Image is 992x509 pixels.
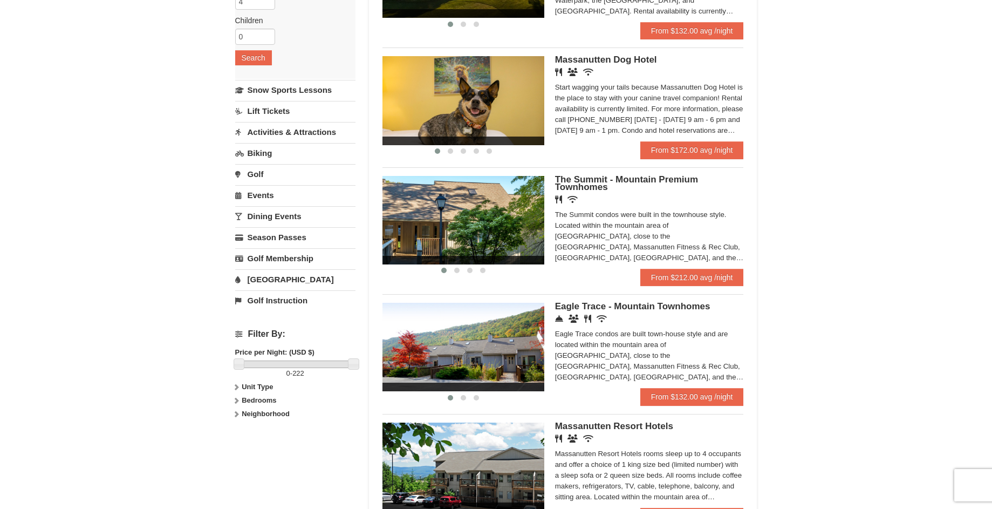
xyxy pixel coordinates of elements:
[242,396,276,404] strong: Bedrooms
[235,206,355,226] a: Dining Events
[584,315,591,323] i: Restaurant
[292,369,304,377] span: 222
[555,195,562,203] i: Restaurant
[235,368,355,379] label: -
[235,122,355,142] a: Activities & Attractions
[242,383,273,391] strong: Unit Type
[555,209,744,263] div: The Summit condos were built in the townhouse style. Located within the mountain area of [GEOGRAP...
[555,315,563,323] i: Concierge Desk
[567,68,578,76] i: Banquet Facilities
[555,301,710,311] span: Eagle Trace - Mountain Townhomes
[235,348,314,356] strong: Price per Night: (USD $)
[235,143,355,163] a: Biking
[235,15,347,26] label: Children
[235,227,355,247] a: Season Passes
[235,80,355,100] a: Snow Sports Lessons
[583,68,593,76] i: Wireless Internet (free)
[555,174,698,192] span: The Summit - Mountain Premium Townhomes
[555,421,673,431] span: Massanutten Resort Hotels
[640,388,744,405] a: From $132.00 avg /night
[555,68,562,76] i: Restaurant
[555,449,744,503] div: Massanutten Resort Hotels rooms sleep up to 4 occupants and offer a choice of 1 king size bed (li...
[235,185,355,205] a: Events
[640,269,744,286] a: From $212.00 avg /night
[583,435,593,443] i: Wireless Internet (free)
[640,22,744,39] a: From $132.00 avg /night
[567,195,578,203] i: Wireless Internet (free)
[555,435,562,443] i: Restaurant
[286,369,290,377] span: 0
[555,329,744,383] div: Eagle Trace condos are built town-house style and are located within the mountain area of [GEOGRA...
[235,164,355,184] a: Golf
[235,101,355,121] a: Lift Tickets
[235,248,355,268] a: Golf Membership
[235,50,272,65] button: Search
[567,435,578,443] i: Banquet Facilities
[242,410,290,418] strong: Neighborhood
[569,315,579,323] i: Conference Facilities
[640,141,744,159] a: From $172.00 avg /night
[555,82,744,136] div: Start wagging your tails because Massanutten Dog Hotel is the place to stay with your canine trav...
[555,55,657,65] span: Massanutten Dog Hotel
[235,269,355,289] a: [GEOGRAPHIC_DATA]
[235,329,355,339] h4: Filter By:
[597,315,607,323] i: Wireless Internet (free)
[235,290,355,310] a: Golf Instruction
